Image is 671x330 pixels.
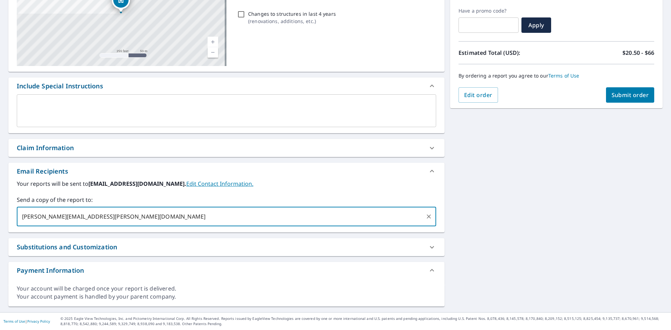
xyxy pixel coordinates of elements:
p: Changes to structures in last 4 years [248,10,336,17]
p: ( renovations, additions, etc. ) [248,17,336,25]
p: By ordering a report you agree to our [459,73,654,79]
a: Terms of Use [3,319,25,324]
a: Privacy Policy [27,319,50,324]
a: Terms of Use [548,72,579,79]
div: Payment Information [8,262,445,279]
div: Substitutions and Customization [8,238,445,256]
div: Claim Information [8,139,445,157]
span: Apply [527,21,546,29]
div: Include Special Instructions [17,81,103,91]
span: Submit order [612,91,649,99]
p: Estimated Total (USD): [459,49,556,57]
div: Email Recipients [8,163,445,179]
div: Your account payment is handled by your parent company. [17,293,436,301]
label: Your reports will be sent to [17,179,436,188]
label: Have a promo code? [459,8,519,14]
a: Current Level 17, Zoom In [208,37,218,47]
div: Email Recipients [17,167,68,176]
label: Send a copy of the report to: [17,196,436,204]
div: Payment Information [17,266,84,275]
button: Clear [424,212,434,221]
button: Apply [521,17,551,33]
div: Include Special Instructions [8,78,445,94]
div: Your account will be charged once your report is delivered. [17,285,436,293]
b: [EMAIL_ADDRESS][DOMAIN_NAME]. [88,180,186,188]
div: Substitutions and Customization [17,242,117,252]
p: | [3,319,50,323]
p: $20.50 - $66 [622,49,654,57]
span: Edit order [464,91,492,99]
button: Edit order [459,87,498,103]
a: Current Level 17, Zoom Out [208,47,218,58]
a: EditContactInfo [186,180,253,188]
button: Submit order [606,87,655,103]
div: Claim Information [17,143,74,153]
p: © 2025 Eagle View Technologies, Inc. and Pictometry International Corp. All Rights Reserved. Repo... [60,316,668,327]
